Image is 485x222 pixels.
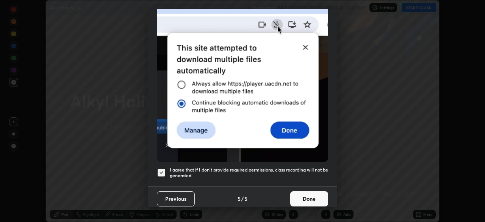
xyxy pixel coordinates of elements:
h4: 5 [238,195,241,203]
button: Done [290,191,328,206]
button: Previous [157,191,195,206]
h4: / [241,195,244,203]
h4: 5 [244,195,247,203]
h5: I agree that if I don't provide required permissions, class recording will not be generated [170,167,328,179]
